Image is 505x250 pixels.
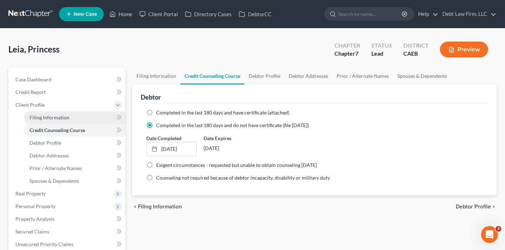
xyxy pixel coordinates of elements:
[132,204,182,210] button: chevron_left Filing Information
[156,162,317,168] span: Exigent circumstances - requested but unable to obtain counseling [DATE]
[15,102,45,108] span: Client Profile
[30,152,69,158] span: Debtor Addresses
[24,162,125,175] a: Prior / Alternate Names
[371,42,392,50] div: Status
[15,76,51,82] span: Case Dashboard
[338,7,403,20] input: Search by name...
[204,135,254,142] label: Date Expires
[30,114,69,120] span: Filing Information
[30,165,82,171] span: Prior / Alternate Names
[334,50,360,58] div: Chapter
[106,8,136,20] a: Home
[156,175,330,181] span: Counseling not required because of debtor incapacity, disability or military duty
[146,135,181,142] label: Date Completed
[156,122,309,128] span: Completed in the last 180 days and do not have certificate (file [DATE])
[393,68,451,85] a: Spouses & Dependents
[15,241,73,247] span: Unsecured Priority Claims
[30,140,61,146] span: Debtor Profile
[180,68,244,85] a: Credit Counseling Course
[24,111,125,124] a: Filing Information
[8,44,59,54] span: Leia, Princess
[334,42,360,50] div: Chapter
[24,175,125,187] a: Spouses & Dependents
[332,68,393,85] a: Prior / Alternate Names
[403,50,429,58] div: CAEB
[30,178,79,184] span: Spouses & Dependents
[15,190,46,196] span: Real Property
[136,8,181,20] a: Client Portal
[132,204,138,210] i: chevron_left
[204,142,254,155] div: [DATE]
[10,73,125,86] a: Case Dashboard
[10,213,125,225] a: Property Analysis
[24,137,125,149] a: Debtor Profile
[132,68,180,85] a: Filing Information
[439,8,496,20] a: Debt Law Firm, LLC
[403,42,429,50] div: District
[415,8,438,20] a: Help
[15,89,46,95] span: Credit Report
[156,110,289,115] span: Completed in the last 180 days and have certificate (attached)
[481,226,498,243] iframe: Intercom live chat
[456,204,491,210] span: Debtor Profile
[181,8,235,20] a: Directory Cases
[285,68,332,85] a: Debtor Addresses
[138,204,182,210] span: Filing Information
[147,142,196,156] a: [DATE]
[496,226,501,232] span: 3
[24,124,125,137] a: Credit Counseling Course
[15,203,56,209] span: Personal Property
[10,225,125,238] a: Secured Claims
[24,149,125,162] a: Debtor Addresses
[355,50,358,57] span: 7
[491,204,497,210] i: chevron_right
[440,42,488,57] button: Preview
[244,68,285,85] a: Debtor Profile
[141,93,161,101] div: Debtor
[371,50,392,58] div: Lead
[30,127,85,133] span: Credit Counseling Course
[73,12,97,17] span: New Case
[15,229,49,235] span: Secured Claims
[10,86,125,99] a: Credit Report
[235,8,275,20] a: DebtorCC
[456,204,497,210] button: Debtor Profile chevron_right
[15,216,55,222] span: Property Analysis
